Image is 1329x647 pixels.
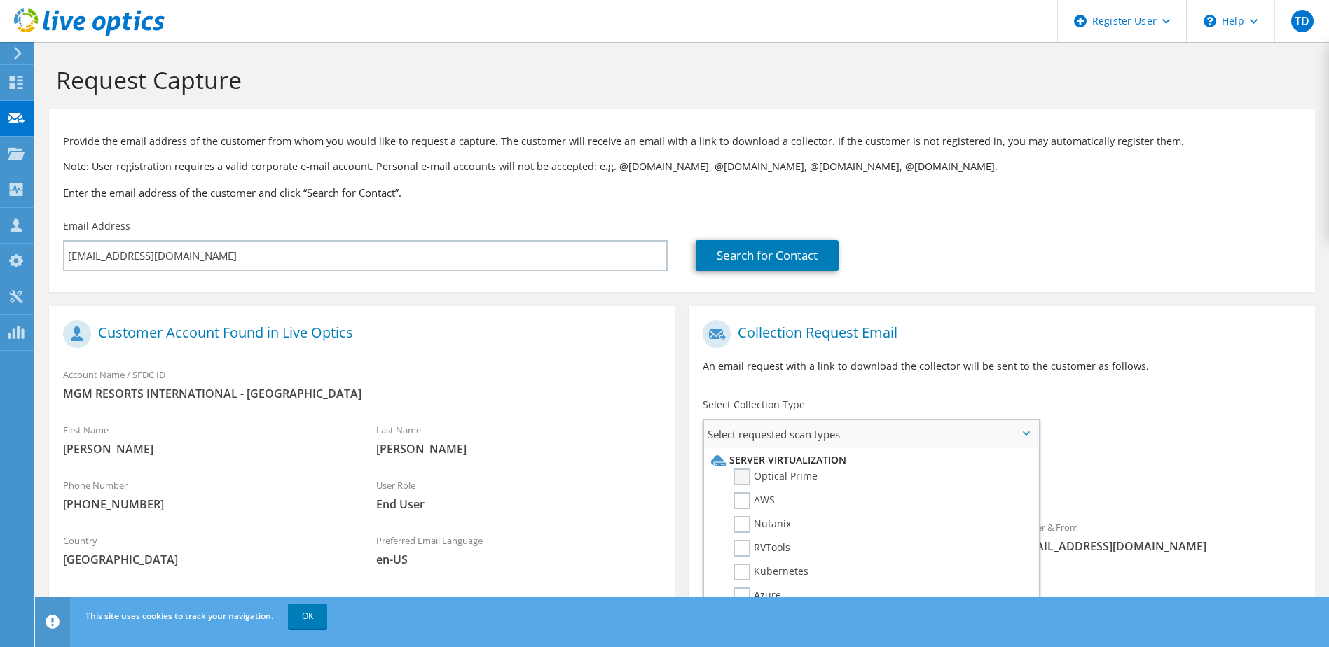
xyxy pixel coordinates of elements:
label: AWS [734,492,775,509]
h1: Customer Account Found in Live Optics [63,320,654,348]
div: Sender & From [1002,513,1315,561]
div: Account Name / SFDC ID [49,360,675,408]
span: [PHONE_NUMBER] [63,496,348,512]
div: First Name [49,415,362,464]
span: [GEOGRAPHIC_DATA] [63,552,348,567]
label: Optical Prime [734,468,818,485]
label: RVTools [734,540,790,557]
h1: Request Capture [56,65,1301,95]
span: End User [376,496,661,512]
div: Phone Number [49,471,362,519]
h3: Enter the email address of the customer and click “Search for Contact”. [63,185,1301,200]
p: An email request with a link to download the collector will be sent to the customer as follows. [703,359,1300,374]
li: Server Virtualization [708,452,1031,468]
label: Email Address [63,219,130,233]
span: en-US [376,552,661,567]
label: Azure [734,587,781,604]
p: Note: User registration requires a valid corporate e-mail account. Personal e-mail accounts will ... [63,159,1301,174]
label: Nutanix [734,516,791,533]
span: TD [1291,10,1314,32]
div: CC & Reply To [689,568,1314,616]
span: This site uses cookies to track your navigation. [85,610,273,622]
div: Last Name [362,415,675,464]
p: Provide the email address of the customer from whom you would like to request a capture. The cust... [63,134,1301,149]
div: To [689,513,1002,561]
div: Country [49,526,362,574]
svg: \n [1204,15,1216,27]
div: User Role [362,471,675,519]
span: [PERSON_NAME] [376,441,661,457]
a: Search for Contact [696,240,839,271]
span: MGM RESORTS INTERNATIONAL - [GEOGRAPHIC_DATA] [63,386,661,401]
span: Select requested scan types [704,420,1038,448]
span: [EMAIL_ADDRESS][DOMAIN_NAME] [1016,538,1301,554]
label: Select Collection Type [703,398,805,412]
div: Preferred Email Language [362,526,675,574]
label: Kubernetes [734,564,808,580]
h1: Collection Request Email [703,320,1293,348]
span: [PERSON_NAME] [63,441,348,457]
a: OK [288,604,327,629]
div: Requested Collections [689,454,1314,506]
